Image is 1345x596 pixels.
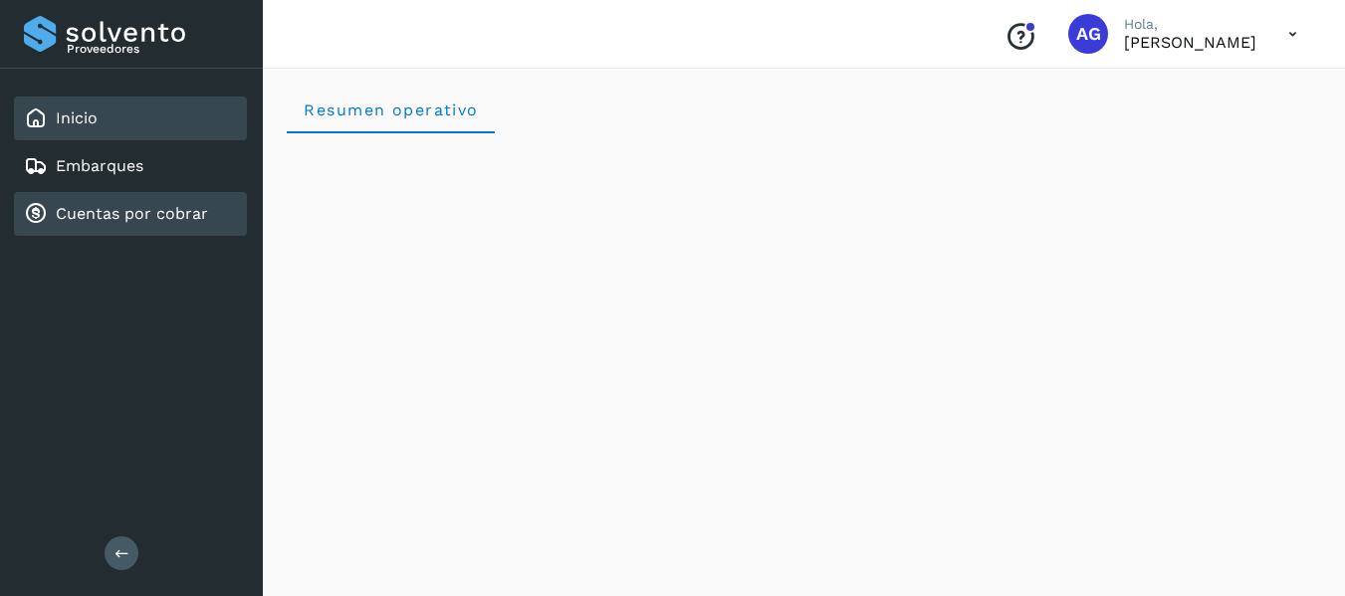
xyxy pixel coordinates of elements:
div: Inicio [14,97,247,140]
a: Cuentas por cobrar [56,204,208,223]
p: ALFONSO García Flores [1124,33,1256,52]
span: Resumen operativo [303,100,479,119]
p: Hola, [1124,16,1256,33]
div: Embarques [14,144,247,188]
a: Embarques [56,156,143,175]
div: Cuentas por cobrar [14,192,247,236]
p: Proveedores [67,42,239,56]
a: Inicio [56,108,98,127]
